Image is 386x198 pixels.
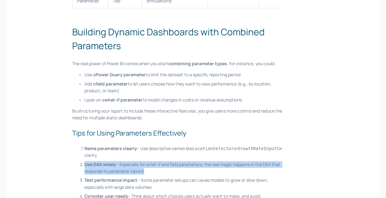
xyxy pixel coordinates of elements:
strong: Test performance impact [84,177,137,183]
p: – Especially for what-if and field parameters, the real magic happens in the DAX that responds to... [84,161,282,175]
p: Use a to limit the dataset to a specific reporting period [84,71,282,78]
strong: what-if parameter [104,97,142,103]
p: – Use descriptive names like or for clarity. [84,145,282,159]
strong: field parameter [96,81,128,87]
code: GrowthRateInput [238,146,276,151]
p: The real power of Power BI comes when you start . For instance, you could: [72,60,282,67]
strong: Use DAX wisely [84,161,116,167]
p: By structuring your report to include these interactive features, you give users more control and... [72,108,282,121]
p: – Some parameter setups can cause models to grow or slow down, especially with large data volumes. [84,177,282,191]
strong: combining parameter types [168,61,227,66]
code: LocationSelector [192,146,234,151]
h3: Tips for Using Parameters Effectively [72,128,282,138]
strong: Name parameters clearly [84,145,137,151]
strong: Power Query parameter [96,72,146,77]
p: Layer on a to model changes in costs or revenue assumptions [84,97,282,103]
h2: Building Dynamic Dashboards with Combined Parameters [72,25,282,53]
p: Add a to let users choose how they want to view performance (e.g., by location, product, or team) [84,81,282,94]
